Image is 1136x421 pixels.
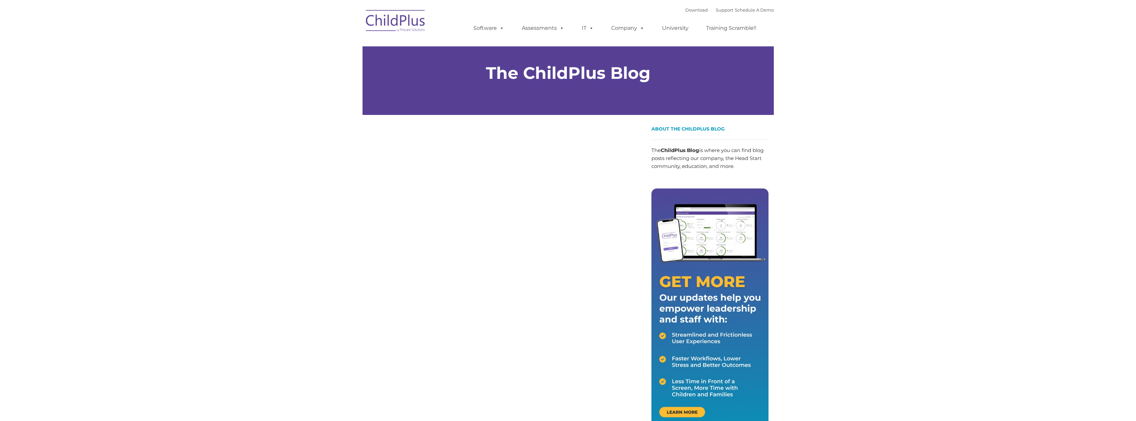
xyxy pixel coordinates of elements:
[716,7,733,13] a: Support
[651,146,768,170] p: The is where you can find blog posts reflecting our company, the Head Start community, education,...
[605,22,651,35] a: Company
[486,63,650,83] strong: The ChildPlus Blog
[661,147,699,153] strong: ChildPlus Blog
[700,22,763,35] a: Training Scramble!!
[735,7,774,13] a: Schedule A Demo
[651,126,725,132] span: About the ChildPlus Blog
[655,22,695,35] a: University
[685,7,708,13] a: Download
[363,5,429,38] img: ChildPlus by Procare Solutions
[685,7,774,13] font: |
[515,22,571,35] a: Assessments
[467,22,511,35] a: Software
[575,22,600,35] a: IT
